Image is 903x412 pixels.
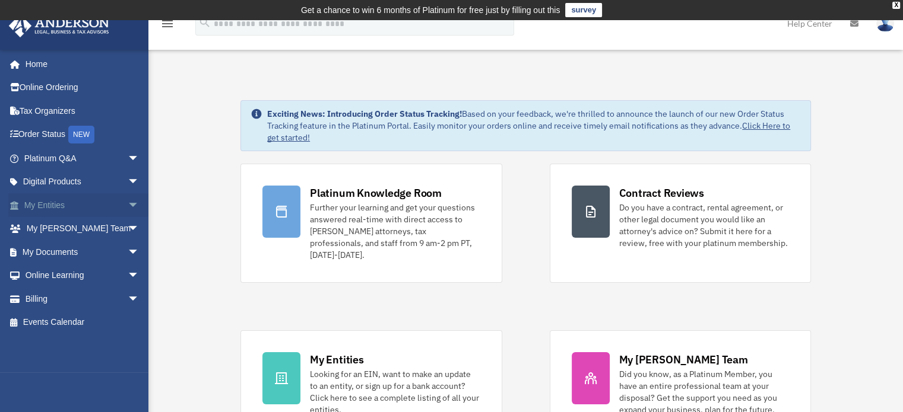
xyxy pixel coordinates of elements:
div: My Entities [310,352,363,367]
span: arrow_drop_down [128,264,151,288]
div: Contract Reviews [619,186,704,200]
a: My Entitiesarrow_drop_down [8,193,157,217]
a: Click Here to get started! [267,120,790,143]
i: menu [160,17,175,31]
a: Digital Productsarrow_drop_down [8,170,157,194]
img: User Pic [876,15,894,32]
span: arrow_drop_down [128,146,151,171]
span: arrow_drop_down [128,240,151,264]
img: Anderson Advisors Platinum Portal [5,14,113,37]
div: close [892,2,900,9]
a: survey [565,3,602,17]
div: My [PERSON_NAME] Team [619,352,748,367]
a: Platinum Q&Aarrow_drop_down [8,146,157,170]
a: My [PERSON_NAME] Teamarrow_drop_down [8,217,157,241]
span: arrow_drop_down [128,193,151,218]
span: arrow_drop_down [128,217,151,241]
div: Platinum Knowledge Room [310,186,442,200]
strong: Exciting News: Introducing Order Status Tracking! [267,108,462,119]
a: Online Learningarrow_drop_down [8,264,157,288]
div: Further your learning and get your questions answered real-time with direct access to [PERSON_NAM... [310,202,480,261]
a: Contract Reviews Do you have a contract, rental agreement, or other legal document you would like... [550,164,811,283]
div: Based on your feedback, we're thrilled to announce the launch of our new Order Status Tracking fe... [267,108,801,143]
a: Events Calendar [8,311,157,334]
a: Online Ordering [8,76,157,100]
a: Order StatusNEW [8,123,157,147]
a: Platinum Knowledge Room Further your learning and get your questions answered real-time with dire... [240,164,502,283]
div: Get a chance to win 6 months of Platinum for free just by filling out this [301,3,560,17]
div: Do you have a contract, rental agreement, or other legal document you would like an attorney's ad... [619,202,789,249]
a: Billingarrow_drop_down [8,287,157,311]
a: My Documentsarrow_drop_down [8,240,157,264]
a: Home [8,52,151,76]
span: arrow_drop_down [128,170,151,194]
span: arrow_drop_down [128,287,151,311]
a: menu [160,21,175,31]
div: NEW [68,126,94,143]
a: Tax Organizers [8,99,157,123]
i: search [198,16,211,29]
